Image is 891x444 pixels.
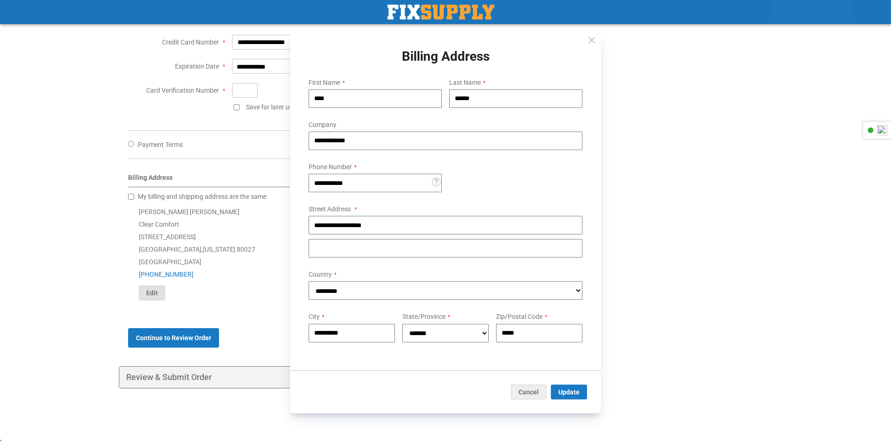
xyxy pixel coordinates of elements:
button: Cancel [511,384,546,399]
span: Continue to Review Order [136,334,211,342]
span: State/Province [402,313,445,320]
span: Edit [146,289,158,297]
span: Payment Terms [138,141,183,148]
span: Expiration Date [175,63,219,70]
button: Edit [139,285,165,300]
a: store logo [387,5,494,19]
span: My billing and shipping address are the same [138,193,266,200]
button: Continue to Review Order [128,328,219,348]
span: Country [309,271,332,278]
span: Card Verification Number [146,87,219,94]
span: Credit Card Number [162,38,219,46]
span: Street Address [309,205,351,213]
span: [US_STATE] [203,246,235,253]
span: Cancel [518,388,539,395]
button: Update [551,384,587,399]
span: City [309,313,320,320]
div: Billing Address [128,173,531,187]
span: Last Name [449,79,481,86]
h1: Billing Address [301,50,590,64]
span: Phone Number [309,163,352,171]
span: Save for later use. [246,103,297,111]
img: Fix Industrial Supply [387,5,494,19]
a: [PHONE_NUMBER] [139,271,194,278]
div: Review & Submit Order [119,366,541,388]
span: Update [558,388,580,395]
span: Company [309,121,336,128]
span: First Name [309,79,340,86]
span: Zip/Postal Code [496,313,542,320]
div: [PERSON_NAME] [PERSON_NAME] Clear Comfort [STREET_ADDRESS] [GEOGRAPHIC_DATA] , 80027 [GEOGRAPHIC_... [128,206,531,300]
